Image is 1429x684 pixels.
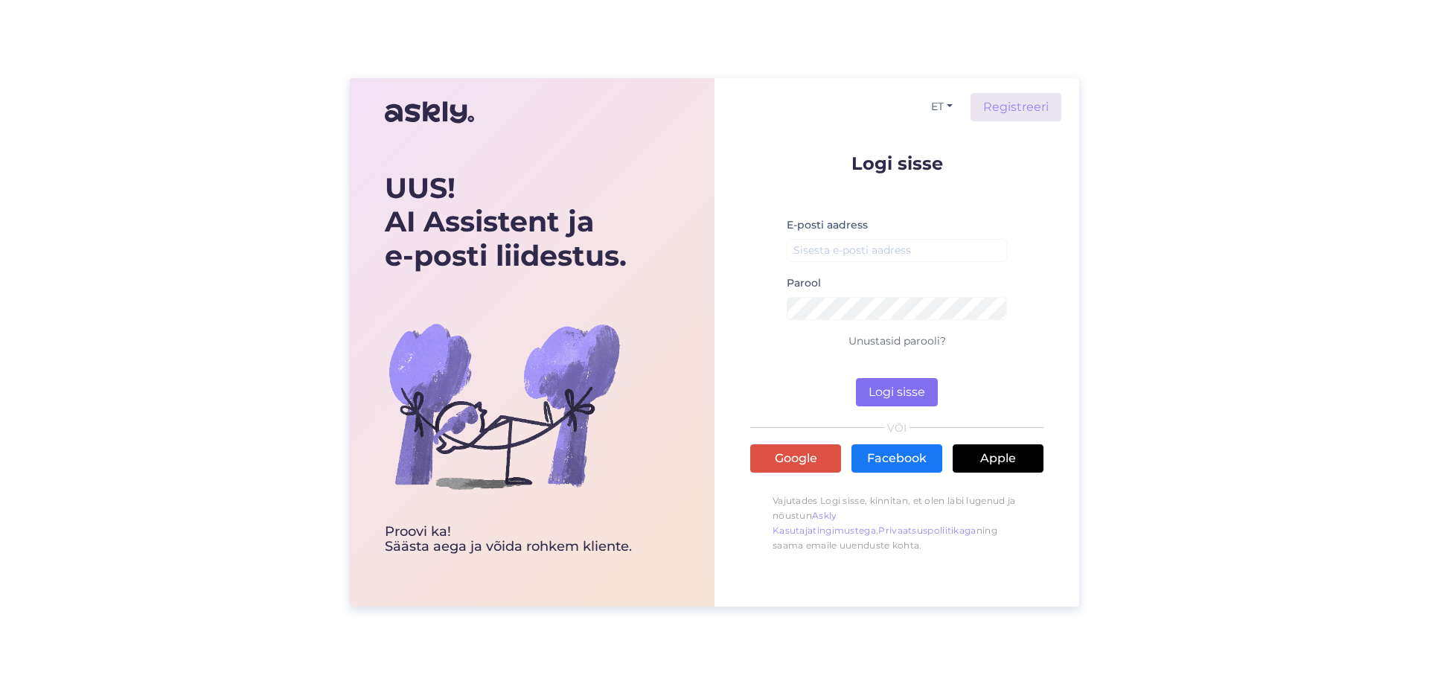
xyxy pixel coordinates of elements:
[773,510,876,536] a: Askly Kasutajatingimustega
[385,287,623,525] img: bg-askly
[750,444,841,473] a: Google
[848,334,946,348] a: Unustasid parooli?
[856,378,938,406] button: Logi sisse
[385,525,632,554] div: Proovi ka! Säästa aega ja võida rohkem kliente.
[750,486,1043,560] p: Vajutades Logi sisse, kinnitan, et olen läbi lugenud ja nõustun , ning saama emaile uuenduste kohta.
[971,93,1061,121] a: Registreeri
[787,217,868,233] label: E-posti aadress
[851,444,942,473] a: Facebook
[925,96,959,118] button: ET
[385,171,632,273] div: UUS! AI Assistent ja e-posti liidestus.
[787,275,821,291] label: Parool
[385,95,474,130] img: Askly
[953,444,1043,473] a: Apple
[878,525,976,536] a: Privaatsuspoliitikaga
[787,239,1007,262] input: Sisesta e-posti aadress
[750,154,1043,173] p: Logi sisse
[885,423,909,433] span: VÕI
